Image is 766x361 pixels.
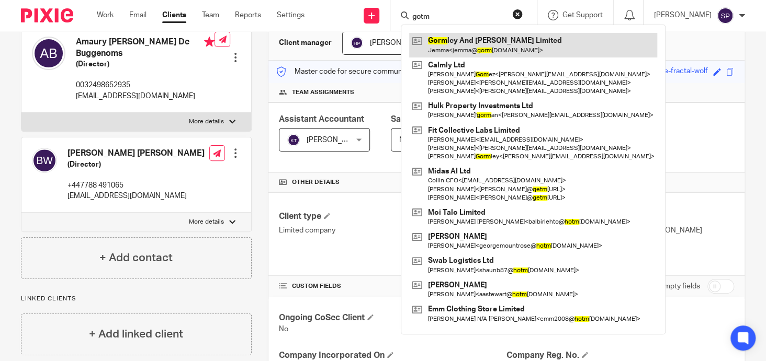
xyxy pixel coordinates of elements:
span: Team assignments [292,88,354,97]
p: More details [189,118,224,126]
p: [EMAIL_ADDRESS][DOMAIN_NAME] [76,91,215,101]
a: Team [202,10,219,20]
input: Search [411,13,505,22]
a: Settings [277,10,305,20]
span: [PERSON_NAME] [370,39,427,46]
img: svg%3E [32,148,57,173]
a: Email [129,10,147,20]
p: Limited company [279,225,506,236]
h3: Client manager [279,38,332,48]
span: Not selected [399,136,442,144]
a: Work [97,10,114,20]
span: Get Support [562,11,603,19]
img: Pixie [21,8,73,22]
h4: Company Reg. No. [506,350,734,361]
h4: Company Incorporated On [279,350,506,361]
h5: (Director) [76,59,215,69]
label: Show empty fields [640,281,700,292]
p: [EMAIL_ADDRESS][DOMAIN_NAME] [67,191,205,201]
p: [PERSON_NAME] [654,10,712,20]
span: Sales Person [391,115,443,123]
p: Master code for secure communications and files [276,66,457,77]
p: +447788 491065 [67,180,205,191]
p: More details [189,218,224,226]
h4: CUSTOM FIELDS [279,282,506,290]
h4: Client type [279,211,506,222]
h4: Amaury [PERSON_NAME] De Buggenoms [76,37,215,59]
h4: + Add contact [99,250,173,266]
img: svg%3E [351,37,363,49]
span: Assistant Accountant [279,115,364,123]
span: Other details [292,178,340,187]
h5: (Director) [67,159,205,170]
span: [PERSON_NAME] [307,136,364,144]
img: svg%3E [32,37,65,70]
p: 0032498652935 [76,80,215,90]
button: Clear [512,9,523,19]
h4: + Add linked client [89,326,183,342]
p: Linked clients [21,295,252,303]
h4: [PERSON_NAME] [PERSON_NAME] [67,148,205,159]
a: Reports [235,10,261,20]
img: svg%3E [287,134,300,146]
img: svg%3E [717,7,734,24]
i: Primary [204,37,215,47]
h4: Ongoing CoSec Client [279,312,506,323]
a: Clients [162,10,186,20]
span: No [279,325,288,333]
